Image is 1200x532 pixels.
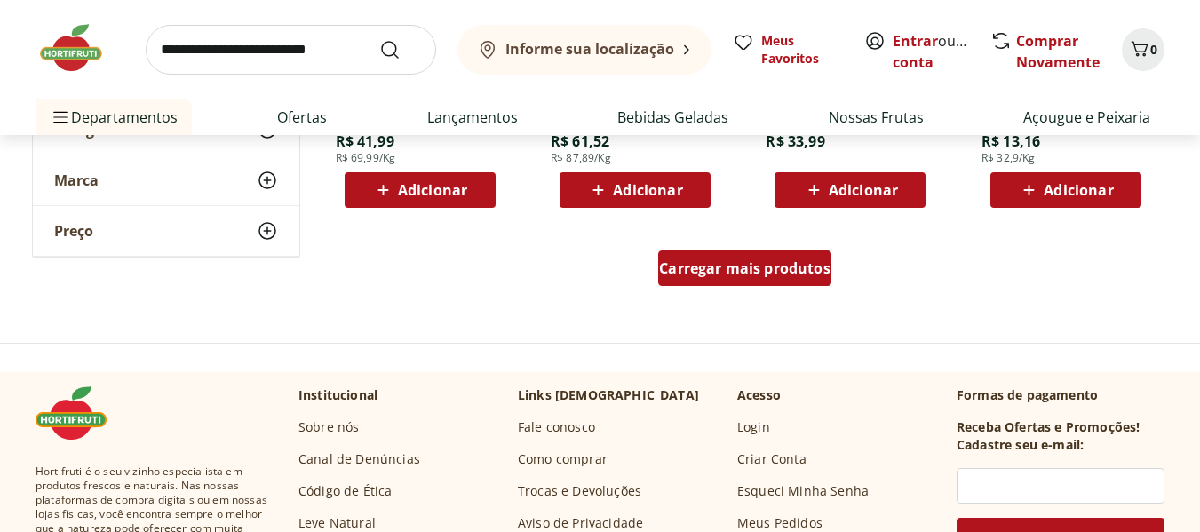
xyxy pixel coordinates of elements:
a: Sobre nós [298,418,359,436]
span: 0 [1150,41,1157,58]
span: Preço [54,222,93,240]
a: Comprar Novamente [1016,31,1100,72]
span: R$ 87,89/Kg [551,151,611,165]
a: Ofertas [277,107,327,128]
p: Acesso [737,386,781,404]
img: Hortifruti [36,21,124,75]
span: R$ 32,9/Kg [981,151,1036,165]
button: Informe sua localização [457,25,711,75]
span: R$ 61,52 [551,131,609,151]
img: Hortifruti [36,386,124,440]
b: Informe sua localização [505,39,674,59]
a: Bebidas Geladas [617,107,728,128]
a: Criar conta [893,31,990,72]
a: Meus Favoritos [733,32,843,67]
a: Carregar mais produtos [658,250,831,293]
a: Login [737,418,770,436]
a: Lançamentos [427,107,518,128]
button: Carrinho [1122,28,1164,71]
a: Trocas e Devoluções [518,482,641,500]
p: Links [DEMOGRAPHIC_DATA] [518,386,699,404]
button: Adicionar [345,172,496,208]
span: Adicionar [829,183,898,197]
a: Entrar [893,31,938,51]
button: Adicionar [560,172,711,208]
button: Submit Search [379,39,422,60]
span: R$ 69,99/Kg [336,151,396,165]
span: Departamentos [50,96,178,139]
a: Fale conosco [518,418,595,436]
a: Como comprar [518,450,608,468]
button: Adicionar [990,172,1141,208]
button: Menu [50,96,71,139]
a: Meus Pedidos [737,514,823,532]
a: Açougue e Peixaria [1023,107,1150,128]
span: Marca [54,171,99,189]
span: R$ 33,99 [766,131,824,151]
h3: Cadastre seu e-mail: [957,436,1084,454]
span: ou [893,30,972,73]
span: Meus Favoritos [761,32,843,67]
a: Criar Conta [737,450,807,468]
a: Esqueci Minha Senha [737,482,869,500]
a: Código de Ética [298,482,392,500]
input: search [146,25,436,75]
p: Formas de pagamento [957,386,1164,404]
a: Leve Natural [298,514,376,532]
span: Carregar mais produtos [659,261,830,275]
h3: Receba Ofertas e Promoções! [957,418,1140,436]
p: Institucional [298,386,377,404]
span: R$ 13,16 [981,131,1040,151]
span: Adicionar [1044,183,1113,197]
a: Nossas Frutas [829,107,924,128]
button: Preço [33,206,299,256]
button: Marca [33,155,299,205]
a: Aviso de Privacidade [518,514,643,532]
a: Canal de Denúncias [298,450,420,468]
button: Adicionar [775,172,926,208]
span: Adicionar [613,183,682,197]
span: R$ 41,99 [336,131,394,151]
span: Adicionar [398,183,467,197]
